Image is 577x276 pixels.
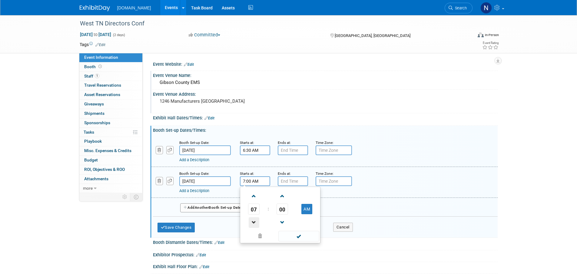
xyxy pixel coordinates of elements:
img: ExhibitDay [80,5,110,11]
input: Date [179,176,231,186]
a: Tasks [79,128,142,137]
a: Search [445,3,473,13]
small: Starts at: [240,141,254,145]
span: Booth [84,64,103,69]
span: Event Information [84,55,118,60]
div: West TN Directors Conf [78,18,463,29]
a: Done [278,232,320,241]
a: Add a Description [179,188,209,193]
a: Event Information [79,53,142,62]
div: Booth Dismantle Dates/Times: [153,238,498,246]
a: ROI, Objectives & ROO [79,165,142,174]
span: Another [195,205,209,210]
input: Time Zone [316,176,352,186]
a: Travel Reservations [79,81,142,90]
img: Nicholas Fischer [480,2,492,14]
input: End Time [278,176,308,186]
a: Sponsorships [79,118,142,128]
span: (2 days) [112,33,125,37]
span: Pick Hour [248,204,260,214]
span: Shipments [84,111,104,116]
input: Date [179,145,231,155]
span: Giveaways [84,101,104,106]
div: Event Website: [153,60,498,68]
span: 1 [95,74,99,78]
a: Giveaways [79,100,142,109]
a: Asset Reservations [79,90,142,99]
a: Increment Minute [277,188,288,204]
span: Playbook [84,139,102,144]
a: Edit [199,265,209,269]
span: Booth not reserved yet [97,64,103,69]
span: ROI, Objectives & ROO [84,167,125,172]
span: Tasks [84,130,94,135]
span: [GEOGRAPHIC_DATA], [GEOGRAPHIC_DATA] [335,33,410,38]
div: Gibson County EMS [158,78,493,87]
span: Search [453,6,467,10]
button: AddAnotherBooth Set-up Date [180,203,244,212]
a: Shipments [79,109,142,118]
div: Event Rating [482,42,499,45]
input: Start Time [240,176,270,186]
a: Add a Description [179,158,209,162]
a: Edit [204,116,214,120]
small: Starts at: [240,171,254,176]
a: Decrement Hour [248,214,260,230]
a: Increment Hour [248,188,260,204]
td: : [267,204,270,214]
div: In-Person [485,33,499,37]
div: Event Format [437,32,499,41]
pre: 1246 Manufacturers [GEOGRAPHIC_DATA] [160,98,290,104]
span: [DOMAIN_NAME] [117,5,151,10]
a: Misc. Expenses & Credits [79,146,142,155]
span: Staff [84,74,99,78]
small: Booth Set-up Date: [179,171,209,176]
span: Sponsorships [84,120,110,125]
input: Start Time [240,145,270,155]
a: Decrement Minute [277,214,288,230]
button: Save Changes [158,223,195,232]
a: Clear selection [241,232,279,241]
span: Asset Reservations [84,92,120,97]
td: Toggle Event Tabs [130,193,142,201]
div: Booth Set-up Dates/Times: [153,126,498,133]
div: Exhibit Hall Dates/Times: [153,113,498,121]
button: Cancel [333,223,353,232]
small: Ends at: [278,171,291,176]
span: to [93,32,98,37]
small: Time Zone: [316,171,333,176]
span: more [83,186,93,191]
span: Pick Minute [277,204,288,214]
a: more [79,184,142,193]
span: Misc. Expenses & Credits [84,148,131,153]
button: Committed [187,32,223,38]
span: Travel Reservations [84,83,121,88]
input: Time Zone [316,145,352,155]
a: Edit [95,43,105,47]
span: Attachments [84,176,108,181]
div: Event Venue Name: [153,71,498,78]
small: Time Zone: [316,141,333,145]
a: Staff1 [79,72,142,81]
td: Personalize Event Tab Strip [120,193,130,201]
td: Tags [80,42,105,48]
small: Booth Set-up Date: [179,141,209,145]
a: Playbook [79,137,142,146]
a: Attachments [79,175,142,184]
div: Exhibitor Prospectus: [153,250,498,258]
small: Ends at: [278,141,291,145]
button: AM [301,204,312,214]
a: Budget [79,156,142,165]
a: Edit [196,253,206,257]
span: [DATE] [DATE] [80,32,111,37]
a: Edit [184,62,194,67]
span: Budget [84,158,98,162]
a: Booth [79,62,142,71]
a: Edit [214,241,224,245]
div: Exhibit Hall Floor Plan: [153,262,498,270]
div: Event Venue Address: [153,90,498,97]
input: End Time [278,145,308,155]
img: Format-Inperson.png [478,32,484,37]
